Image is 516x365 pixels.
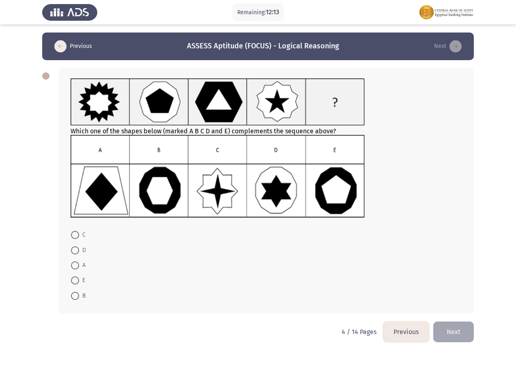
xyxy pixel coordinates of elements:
[52,40,95,53] button: load previous page
[266,8,279,16] span: 12:13
[79,230,86,240] span: C
[79,246,86,255] span: D
[237,7,279,17] p: Remaining:
[342,328,376,336] p: 4 / 14 Pages
[187,41,339,51] h3: ASSESS Aptitude (FOCUS) - Logical Reasoning
[71,78,462,219] div: Which one of the shapes below (marked A B C D and E) complements the sequence above?
[383,322,429,342] button: load previous page
[79,261,86,270] span: A
[79,276,85,285] span: E
[42,1,97,24] img: Assess Talent Management logo
[71,135,365,218] img: UkFYMDA4NkJfdXBkYXRlZF9DQVRfMjAyMS5wbmcxNjIyMDMzMDM0MDMy.png
[71,78,365,126] img: UkFYMDA4NkFfQ0FUXzIwMjEucG5nMTYyMjAzMjk5NTY0Mw==.png
[433,322,474,342] button: load next page
[79,291,86,301] span: B
[432,40,464,53] button: load next page
[419,1,474,24] img: Assessment logo of FOCUS Assessment 3 Modules EN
